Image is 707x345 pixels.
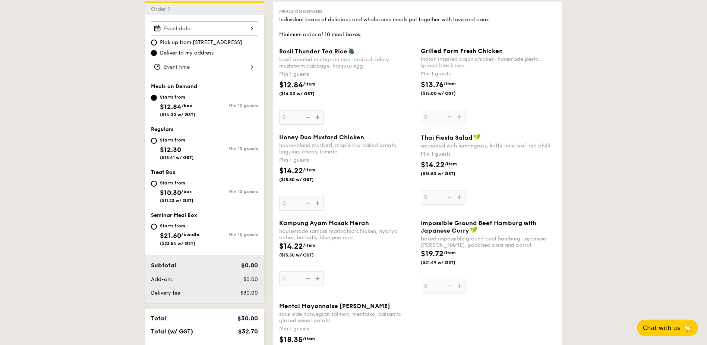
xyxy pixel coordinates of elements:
span: Total (w/ GST) [151,328,193,335]
img: icon-vegan.f8ff3823.svg [470,227,477,233]
span: Kampung Ayam Masak Merah [279,220,369,227]
span: $21.60 [160,231,181,240]
img: icon-vegetarian.fe4039eb.svg [348,47,355,54]
div: Starts from [160,180,193,186]
div: Starts from [160,223,199,229]
div: Min 10 guests [205,232,258,237]
div: housemade sambal marinated chicken, nyonya achar, butterfly blue pea rice [279,228,415,241]
input: Starts from$12.30($13.41 w/ GST)Min 10 guests [151,138,157,144]
span: ($15.50 w/ GST) [279,252,330,258]
span: 🦙 [683,324,692,332]
div: Min 1 guests [421,150,556,158]
span: Treat Box [151,169,176,175]
div: Min 1 guests [421,70,556,78]
span: ($15.50 w/ GST) [421,171,471,177]
span: /item [303,81,315,87]
span: Meals on Demand [151,83,197,90]
input: Event time [151,60,258,74]
span: Pick up from [STREET_ADDRESS] [160,39,242,46]
span: ($13.41 w/ GST) [160,155,194,160]
div: baked impossible ground beef hamburg, japanese [PERSON_NAME], poached okra and carrot [421,236,556,248]
span: $30.00 [240,290,258,296]
span: $12.84 [160,103,182,111]
input: Pick up from [STREET_ADDRESS] [151,40,157,46]
span: $10.30 [160,189,181,197]
input: Starts from$12.84/box($14.00 w/ GST)Min 10 guests [151,95,157,101]
span: Subtotal [151,262,176,269]
span: Regulars [151,126,174,133]
input: Deliver to my address [151,50,157,56]
span: Grilled Farm Fresh Chicken [421,47,503,55]
span: /item [303,167,315,172]
span: Basil Thunder Tea Rice [279,48,347,55]
span: $14.22 [279,167,303,175]
span: $12.84 [279,81,303,90]
span: /item [444,250,456,255]
span: Deliver to my address [160,49,214,57]
span: Thai Fiesta Salad [421,134,473,141]
div: Individual boxes of delicious and wholesome meals put together with love and care. Minimum order ... [279,16,556,38]
div: accented with lemongrass, kaffir lime leaf, red chilli [421,143,556,149]
input: Starts from$10.30/box($11.23 w/ GST)Min 10 guests [151,181,157,187]
div: Min 10 guests [205,146,258,151]
span: ($14.00 w/ GST) [279,91,330,97]
span: Chat with us [643,324,680,332]
span: Total [151,315,166,322]
span: ($14.00 w/ GST) [160,112,195,117]
div: Min 1 guests [279,156,415,164]
span: ($15.00 w/ GST) [421,90,471,96]
div: Starts from [160,137,194,143]
span: /item [303,243,315,248]
span: /box [181,189,192,194]
span: $14.22 [279,242,303,251]
div: sous vide norwegian salmon, mentaiko, balsamic glazed sweet potato [279,311,415,324]
span: Order 1 [151,6,173,12]
span: $13.76 [421,80,444,89]
div: Min 1 guests [279,71,415,78]
input: Event date [151,21,258,36]
div: Min 1 guests [279,325,415,333]
span: Honey Duo Mustard Chicken [279,134,364,141]
span: Impossible Ground Beef Hamburg with Japanese Curry [421,220,536,234]
div: Min 10 guests [205,103,258,108]
span: /bundle [181,232,199,237]
span: Delivery fee [151,290,180,296]
span: $32.70 [238,328,258,335]
span: $18.35 [279,335,303,344]
input: Starts from$21.60/bundle($23.54 w/ GST)Min 10 guests [151,224,157,230]
span: Meals on Demand [279,9,322,14]
span: $14.22 [421,161,445,170]
span: ($15.50 w/ GST) [279,177,330,183]
span: $12.30 [160,146,181,154]
span: /item [444,81,456,86]
span: $30.00 [237,315,258,322]
span: ($23.54 w/ GST) [160,241,195,246]
span: ($21.49 w/ GST) [421,259,471,265]
div: Starts from [160,94,195,100]
div: basil scented multigrain rice, braised celery mushroom cabbage, hanjuku egg [279,56,415,69]
span: /box [182,103,192,108]
div: house-blend mustard, maple soy baked potato, linguine, cherry tomato [279,142,415,155]
span: $0.00 [243,276,258,283]
span: /item [445,161,457,167]
img: icon-vegan.f8ff3823.svg [473,134,481,140]
div: Min 10 guests [205,189,258,194]
span: $0.00 [241,262,258,269]
span: Mentai Mayonnaise [PERSON_NAME] [279,302,390,310]
span: $19.72 [421,249,444,258]
span: ($11.23 w/ GST) [160,198,193,203]
span: Add-ons [151,276,173,283]
button: Chat with us🦙 [637,320,698,336]
span: Seminar Meal Box [151,212,197,218]
span: /item [303,336,315,341]
div: indian inspired cajun chicken, housmade pesto, spiced black rice [421,56,556,69]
